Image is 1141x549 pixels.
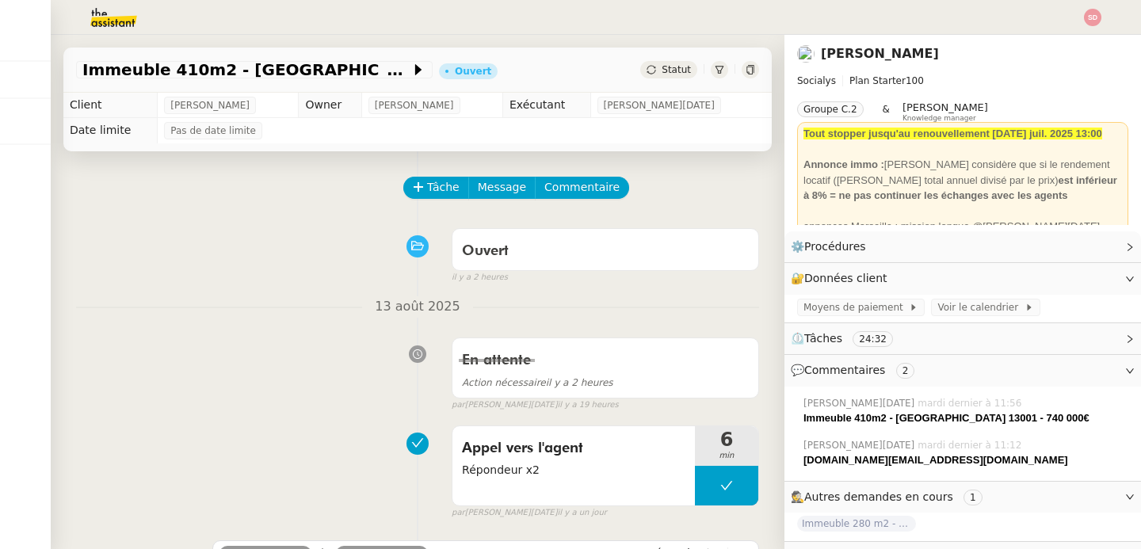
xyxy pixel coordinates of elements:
[964,490,983,505] nz-tag: 1
[462,377,613,388] span: il y a 2 heures
[170,97,250,113] span: [PERSON_NAME]
[784,231,1141,262] div: ⚙️Procédures
[791,364,921,376] span: 💬
[662,64,691,75] span: Statut
[462,377,546,388] span: Action nécessaire
[544,178,620,196] span: Commentaire
[452,271,508,284] span: il y a 2 heures
[918,438,1025,452] span: mardi dernier à 11:12
[462,437,685,460] span: Appel vers l'agent
[502,93,590,118] td: Exécutant
[803,396,918,410] span: [PERSON_NAME][DATE]
[784,355,1141,386] div: 💬Commentaires 2
[896,363,915,379] nz-tag: 2
[803,299,909,315] span: Moyens de paiement
[558,398,619,412] span: il y a 19 heures
[937,299,1024,315] span: Voir le calendrier
[1084,9,1101,26] img: svg
[804,240,866,253] span: Procédures
[803,157,1122,204] div: [PERSON_NAME] considère que si le rendement locatif ([PERSON_NAME] total annuel divisé par le prix)
[803,438,918,452] span: [PERSON_NAME][DATE]
[468,177,536,199] button: Message
[604,97,715,113] span: [PERSON_NAME][DATE]
[375,97,454,113] span: [PERSON_NAME]
[804,272,887,284] span: Données client
[452,398,619,412] small: [PERSON_NAME][DATE]
[452,506,607,520] small: [PERSON_NAME][DATE]
[803,128,1102,139] strong: Tout stopper jusqu'au renouvellement [DATE] juil. 2025 13:00
[784,482,1141,513] div: 🕵️Autres demandes en cours 1
[695,430,758,449] span: 6
[170,123,256,139] span: Pas de date limite
[803,412,1089,424] strong: Immeuble 410m2 - [GEOGRAPHIC_DATA] 13001 - 740 000€
[452,398,465,412] span: par
[918,396,1025,410] span: mardi dernier à 11:56
[853,331,893,347] nz-tag: 24:32
[902,101,988,122] app-user-label: Knowledge manager
[462,353,531,368] span: En attente
[362,296,472,318] span: 13 août 2025
[63,118,158,143] td: Date limite
[784,263,1141,294] div: 🔐Données client
[695,449,758,463] span: min
[791,332,906,345] span: ⏲️
[797,101,864,117] nz-tag: Groupe C.2
[902,114,976,123] span: Knowledge manager
[849,75,906,86] span: Plan Starter
[455,67,491,76] div: Ouvert
[804,364,885,376] span: Commentaires
[791,490,989,503] span: 🕵️
[797,75,836,86] span: Socialys
[427,178,460,196] span: Tâche
[797,516,916,532] span: Immeuble 280 m2 - [GEOGRAPHIC_DATA] 13100 - 1 349 000€
[462,461,685,479] span: Répondeur x2
[803,454,1068,466] strong: [DOMAIN_NAME][EMAIL_ADDRESS][DOMAIN_NAME]
[299,93,361,118] td: Owner
[784,323,1141,354] div: ⏲️Tâches 24:32
[821,46,939,61] a: [PERSON_NAME]
[478,178,526,196] span: Message
[791,238,873,256] span: ⚙️
[804,332,842,345] span: Tâches
[558,506,607,520] span: il y a un jour
[462,244,509,258] span: Ouvert
[403,177,469,199] button: Tâche
[902,101,988,113] span: [PERSON_NAME]
[797,45,815,63] img: users%2FSADz3OCgrFNaBc1p3ogUv5k479k1%2Favatar%2Fccbff511-0434-4584-b662-693e5a00b7b7
[803,158,884,170] strong: Annonce immo :
[883,101,890,122] span: &
[791,269,894,288] span: 🔐
[906,75,924,86] span: 100
[803,219,1122,234] div: annonces Marseille : mission longue @[PERSON_NAME][DATE]
[63,93,158,118] td: Client
[535,177,629,199] button: Commentaire
[82,62,410,78] span: Immeuble 410m2 - [GEOGRAPHIC_DATA] 13001 - 740 000€
[804,490,953,503] span: Autres demandes en cours
[452,506,465,520] span: par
